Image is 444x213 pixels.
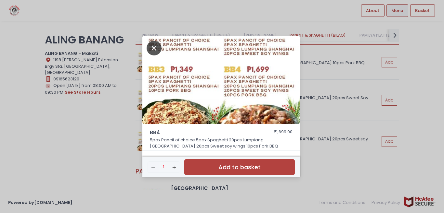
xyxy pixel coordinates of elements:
span: BB4 [150,129,257,136]
button: Add to basket [184,159,295,175]
img: BB4 [142,36,300,124]
div: ₱1,699.00 [274,129,293,136]
button: Close [147,44,162,51]
p: 5pax Pancit of choice 5pax Spaghetti 20pcs Lumpiang [GEOGRAPHIC_DATA] 20pcs Sweet soy wings 10pcs... [150,137,293,149]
